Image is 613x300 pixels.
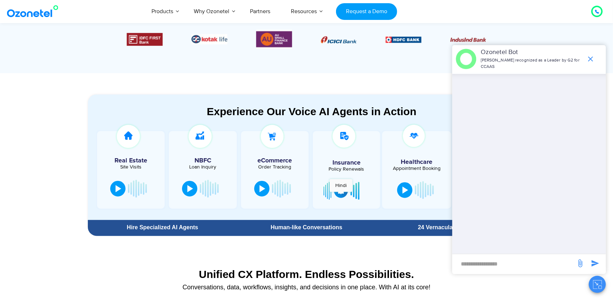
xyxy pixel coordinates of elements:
[388,166,446,171] div: Appointment Booking
[316,160,377,166] h5: Insurance
[256,30,292,49] img: Picture13.png
[385,35,421,44] div: 2 / 6
[385,37,421,43] img: Picture9.png
[91,268,522,280] div: Unified CX Platform. Endless Possibilities.
[95,105,528,118] div: Experience Our Voice AI Agents in Action
[573,256,587,270] span: send message
[127,33,163,46] div: 4 / 6
[336,3,397,20] a: Request a Demo
[481,57,583,70] p: [PERSON_NAME] recognized as a Leader by G2 for CCAAS
[101,165,161,170] div: Site Visits
[245,157,305,164] h5: eCommerce
[450,35,486,44] div: 3 / 6
[589,276,606,293] button: Close chat
[172,157,233,164] h5: NBFC
[91,225,234,230] div: Hire Specialized AI Agents
[456,258,572,270] div: new-msg-input
[127,33,163,46] img: Picture12.png
[388,159,446,165] h5: Healthcare
[172,165,233,170] div: Loan Inquiry
[192,34,228,44] div: 5 / 6
[321,36,357,43] img: Picture8.png
[237,225,376,230] div: Human-like Conversations
[256,30,292,49] div: 6 / 6
[481,48,583,57] p: Ozonetel Bot
[127,30,486,49] div: Image Carousel
[321,35,357,44] div: 1 / 6
[383,225,522,230] div: 24 Vernacular Languages
[91,284,522,290] div: Conversations, data, workflows, insights, and decisions in one place. With AI at its core!
[101,157,161,164] h5: Real Estate
[192,34,228,44] img: Picture26.jpg
[583,52,598,66] span: end chat or minimize
[316,167,377,172] div: Policy Renewals
[456,49,476,69] img: header
[245,165,305,170] div: Order Tracking
[450,38,486,42] img: Picture10.png
[588,256,602,270] span: send message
